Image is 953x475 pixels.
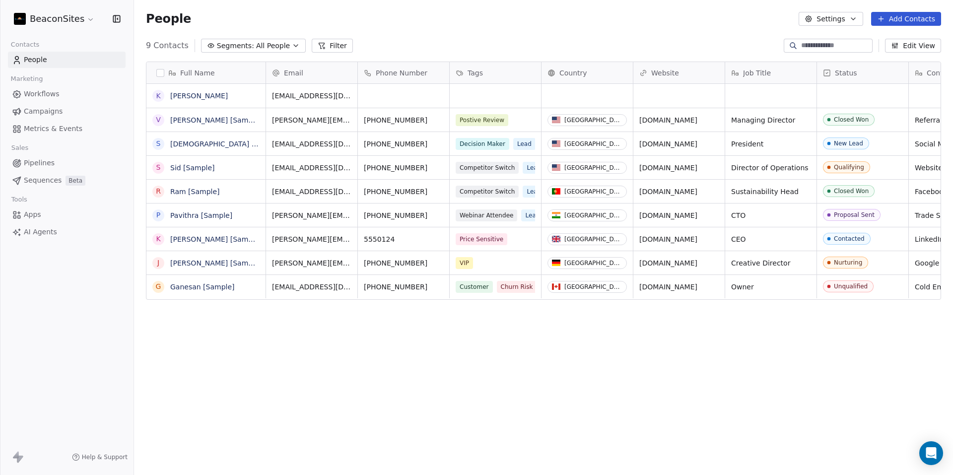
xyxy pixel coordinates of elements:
[513,138,536,150] span: Lead
[6,71,47,86] span: Marketing
[639,188,697,196] a: [DOMAIN_NAME]
[156,281,161,292] div: G
[559,68,587,78] span: Country
[639,116,697,124] a: [DOMAIN_NAME]
[6,37,44,52] span: Contacts
[639,283,697,291] a: [DOMAIN_NAME]
[834,164,864,171] div: Qualifying
[7,140,33,155] span: Sales
[72,453,128,461] a: Help & Support
[364,282,443,292] span: [PHONE_NUMBER]
[468,68,483,78] span: Tags
[564,283,622,290] div: [GEOGRAPHIC_DATA]
[731,258,811,268] span: Creative Director
[170,92,228,100] a: [PERSON_NAME]
[272,139,351,149] span: [EMAIL_ADDRESS][DOMAIN_NAME]
[564,164,622,171] div: [GEOGRAPHIC_DATA]
[364,163,443,173] span: [PHONE_NUMBER]
[156,186,161,197] div: R
[146,62,266,83] div: Full Name
[364,234,443,244] span: 5550124
[456,233,507,245] span: Price Sensitive
[364,115,443,125] span: [PHONE_NUMBER]
[24,158,55,168] span: Pipelines
[272,258,351,268] span: [PERSON_NAME][EMAIL_ADDRESS][DOMAIN_NAME]
[8,103,126,120] a: Campaigns
[170,235,262,243] a: [PERSON_NAME] [Sample]
[521,209,544,221] span: Lead
[272,234,351,244] span: [PERSON_NAME][EMAIL_ADDRESS][DOMAIN_NAME]
[7,192,31,207] span: Tools
[834,188,869,195] div: Closed Won
[376,68,427,78] span: Phone Number
[12,10,97,27] button: BeaconSites
[24,124,82,134] span: Metrics & Events
[8,86,126,102] a: Workflows
[8,224,126,240] a: AI Agents
[170,164,215,172] a: Sid [Sample]
[731,234,811,244] span: CEO
[731,163,811,173] span: Director of Operations
[639,259,697,267] a: [DOMAIN_NAME]
[272,282,351,292] span: [EMAIL_ADDRESS][DOMAIN_NAME]
[885,39,941,53] button: Edit View
[834,283,868,290] div: Unqualified
[180,68,215,78] span: Full Name
[24,89,60,99] span: Workflows
[835,68,857,78] span: Status
[24,106,63,117] span: Campaigns
[564,260,622,267] div: [GEOGRAPHIC_DATA]
[564,212,622,219] div: [GEOGRAPHIC_DATA]
[639,140,697,148] a: [DOMAIN_NAME]
[14,13,26,25] img: Beaconsites-Static.jpg
[8,121,126,137] a: Metrics & Events
[156,138,161,149] div: S
[456,257,473,269] span: VIP
[266,62,357,83] div: Email
[272,187,351,197] span: [EMAIL_ADDRESS][DOMAIN_NAME]
[639,211,697,219] a: [DOMAIN_NAME]
[456,114,508,126] span: Postive Review
[8,172,126,189] a: SequencesBeta
[834,259,862,266] div: Nurturing
[731,282,811,292] span: Owner
[364,210,443,220] span: [PHONE_NUMBER]
[66,176,85,186] span: Beta
[146,40,189,52] span: 9 Contacts
[456,162,519,174] span: Competitor Switch
[170,188,220,196] a: Ram [Sample]
[8,206,126,223] a: Apps
[256,41,290,51] span: All People
[272,91,351,101] span: [EMAIL_ADDRESS][DOMAIN_NAME]
[743,68,771,78] span: Job Title
[542,62,633,83] div: Country
[564,117,622,124] div: [GEOGRAPHIC_DATA]
[24,209,41,220] span: Apps
[731,115,811,125] span: Managing Director
[358,62,449,83] div: Phone Number
[156,210,160,220] div: P
[919,441,943,465] div: Open Intercom Messenger
[834,235,865,242] div: Contacted
[564,188,622,195] div: [GEOGRAPHIC_DATA]
[146,84,266,456] div: grid
[817,62,908,83] div: Status
[8,52,126,68] a: People
[8,155,126,171] a: Pipelines
[456,281,493,293] span: Customer
[456,186,519,198] span: Competitor Switch
[497,281,537,293] span: Churn Risk
[731,139,811,149] span: President
[170,211,232,219] a: Pavithra [Sample]
[170,116,262,124] a: [PERSON_NAME] [Sample]
[725,62,817,83] div: Job Title
[523,186,545,198] span: Lead
[156,234,160,244] div: K
[24,55,47,65] span: People
[523,162,545,174] span: Lead
[217,41,254,51] span: Segments:
[731,187,811,197] span: Sustainability Head
[834,140,863,147] div: New Lead
[272,163,351,173] span: [EMAIL_ADDRESS][DOMAIN_NAME]
[157,258,159,268] div: J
